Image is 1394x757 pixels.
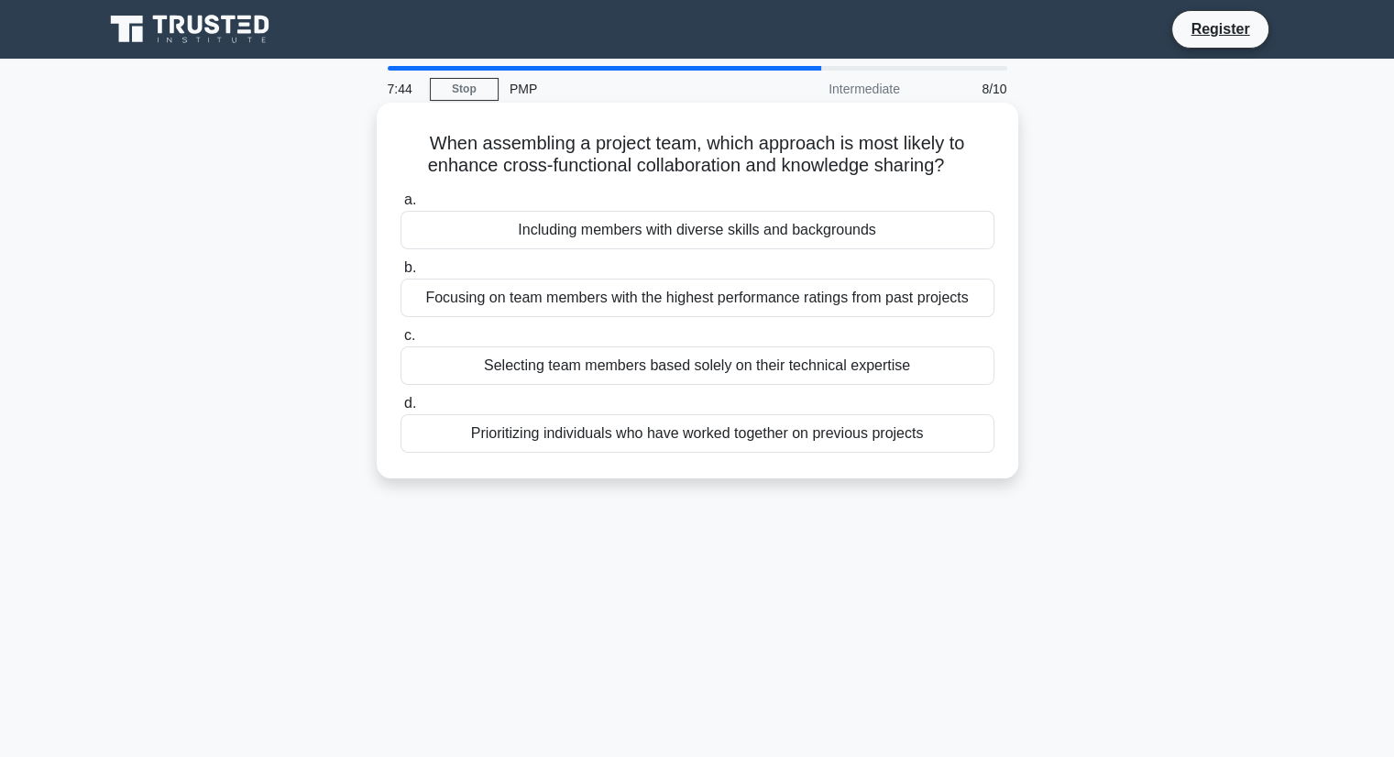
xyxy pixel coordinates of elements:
[401,346,994,385] div: Selecting team members based solely on their technical expertise
[404,327,415,343] span: c.
[401,414,994,453] div: Prioritizing individuals who have worked together on previous projects
[499,71,751,107] div: PMP
[404,259,416,275] span: b.
[1180,17,1260,40] a: Register
[404,395,416,411] span: d.
[430,78,499,101] a: Stop
[399,132,996,178] h5: When assembling a project team, which approach is most likely to enhance cross-functional collabo...
[751,71,911,107] div: Intermediate
[911,71,1018,107] div: 8/10
[401,211,994,249] div: Including members with diverse skills and backgrounds
[401,279,994,317] div: Focusing on team members with the highest performance ratings from past projects
[404,192,416,207] span: a.
[377,71,430,107] div: 7:44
